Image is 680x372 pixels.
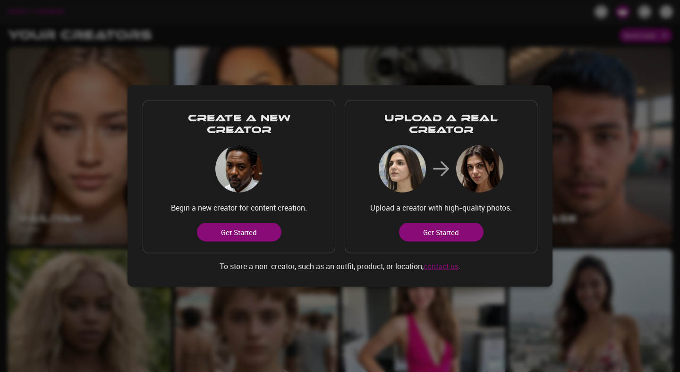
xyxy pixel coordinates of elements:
button: Get Started [197,222,281,241]
a: contact us [424,261,459,271]
p: Begin a new creator for content creation. [171,202,307,213]
button: Get Started [399,222,484,241]
h2: Upload a Real Creator [357,112,526,136]
p: Upload a creator with high-quality photos. [370,202,512,213]
p: To store a non- creator , such as an outfit, product, or location, . [220,260,460,271]
h2: Create a New Creator [154,112,323,136]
